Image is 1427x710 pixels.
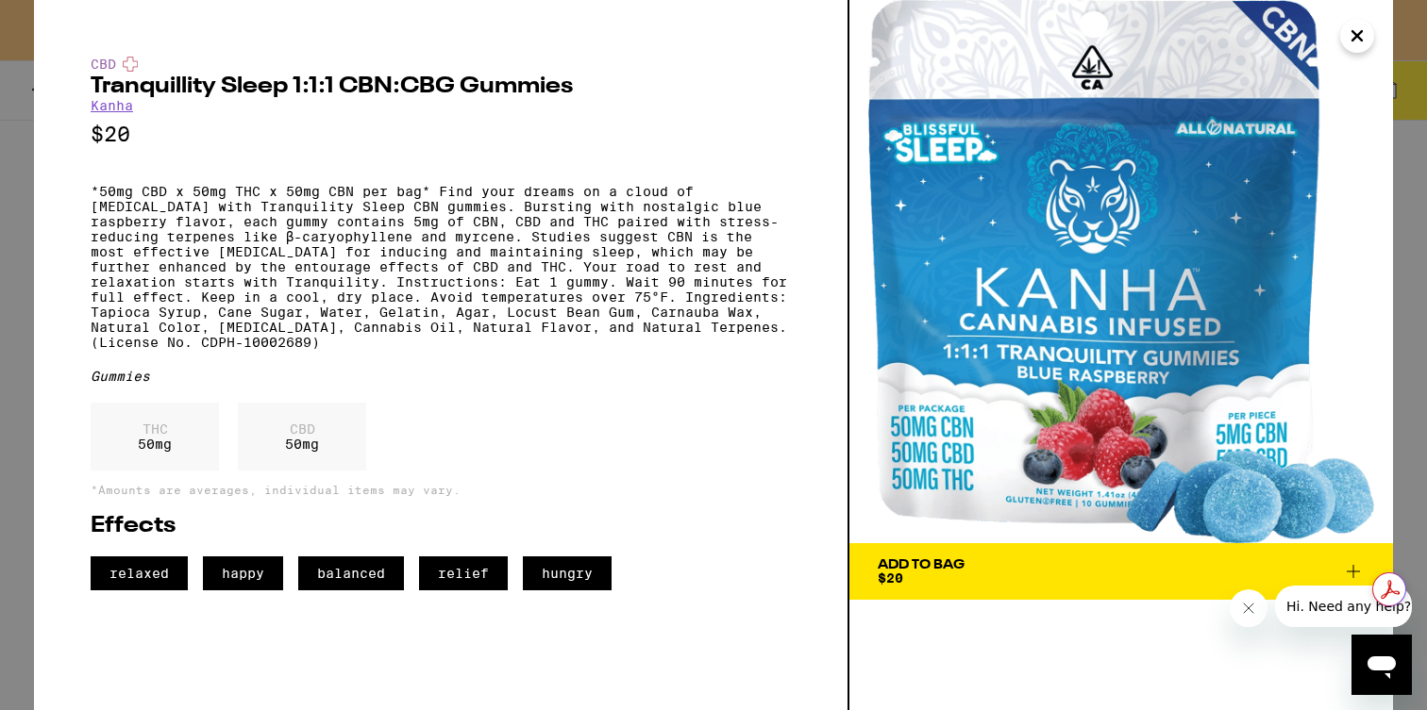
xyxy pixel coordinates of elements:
[91,369,791,384] div: Gummies
[849,543,1393,600] button: Add To Bag$20
[1230,589,1268,627] iframe: Close message
[285,421,319,437] p: CBD
[1351,635,1412,695] iframe: Button to launch messaging window
[91,556,188,590] span: relaxed
[91,75,791,98] h2: Tranquillity Sleep 1:1:1 CBN:CBG Gummies
[91,484,791,496] p: *Amounts are averages, individual items may vary.
[203,556,283,590] span: happy
[91,98,133,113] a: Kanha
[91,123,791,146] p: $20
[878,570,903,586] span: $20
[91,184,791,350] p: *50mg CBD x 50mg THC x 50mg CBN per bag* Find your dreams on a cloud of [MEDICAL_DATA] with Tranq...
[138,421,172,437] p: THC
[238,403,366,471] div: 50 mg
[419,556,508,590] span: relief
[523,556,612,590] span: hungry
[91,57,791,72] div: CBD
[91,515,791,537] h2: Effects
[91,403,219,471] div: 50 mg
[1275,586,1412,627] iframe: Message from company
[878,558,965,571] div: Add To Bag
[1340,19,1374,53] button: Close
[298,556,404,590] span: balanced
[123,57,138,72] img: cbdColor.svg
